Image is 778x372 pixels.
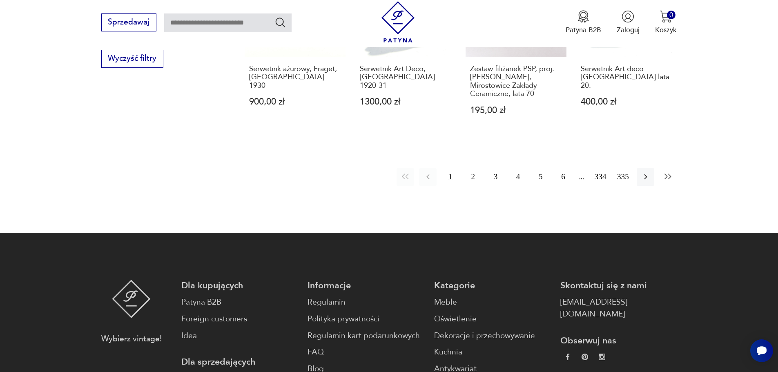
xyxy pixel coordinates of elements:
[308,280,424,292] p: Informacje
[434,313,551,325] a: Oświetlenie
[181,330,298,342] a: Idea
[360,65,452,90] h3: Serwetnik Art Deco, [GEOGRAPHIC_DATA] 1920-31
[582,354,588,360] img: 37d27d81a828e637adc9f9cb2e3d3a8a.webp
[655,10,677,35] button: 0Koszyk
[101,20,156,26] a: Sprzedawaj
[566,10,601,35] a: Ikona medaluPatyna B2B
[434,330,551,342] a: Dekoracje i przechowywanie
[622,10,634,23] img: Ikonka użytkownika
[181,280,298,292] p: Dla kupujących
[487,168,504,186] button: 3
[660,10,672,23] img: Ikona koszyka
[599,354,605,360] img: c2fd9cf7f39615d9d6839a72ae8e59e5.webp
[308,330,424,342] a: Regulamin kart podarunkowych
[509,168,527,186] button: 4
[614,168,632,186] button: 335
[249,98,341,106] p: 900,00 zł
[377,1,419,42] img: Patyna - sklep z meblami i dekoracjami vintage
[464,168,482,186] button: 2
[434,346,551,358] a: Kuchnia
[181,313,298,325] a: Foreign customers
[560,280,677,292] p: Skontaktuj się z nami
[566,25,601,35] p: Patyna B2B
[592,168,609,186] button: 334
[112,280,151,318] img: Patyna - sklep z meblami i dekoracjami vintage
[581,65,673,90] h3: Serwetnik Art deco [GEOGRAPHIC_DATA] lata 20.
[564,354,571,360] img: da9060093f698e4c3cedc1453eec5031.webp
[470,106,562,115] p: 195,00 zł
[308,346,424,358] a: FAQ
[566,10,601,35] button: Patyna B2B
[560,296,677,320] a: [EMAIL_ADDRESS][DOMAIN_NAME]
[581,98,673,106] p: 400,00 zł
[274,16,286,28] button: Szukaj
[101,50,163,68] button: Wyczyść filtry
[308,296,424,308] a: Regulamin
[577,10,590,23] img: Ikona medalu
[308,313,424,325] a: Polityka prywatności
[617,10,640,35] button: Zaloguj
[470,65,562,98] h3: Zestaw filiżanek PSP, proj. [PERSON_NAME], Mirostowice Zakłady Ceramiczne, lata 70
[181,356,298,368] p: Dla sprzedających
[441,168,459,186] button: 1
[750,339,773,362] iframe: Smartsupp widget button
[434,280,551,292] p: Kategorie
[181,296,298,308] a: Patyna B2B
[667,11,675,19] div: 0
[249,65,341,90] h3: Serwetnik ażurowy, Fraget, [GEOGRAPHIC_DATA] 1930
[554,168,572,186] button: 6
[360,98,452,106] p: 1300,00 zł
[101,333,162,345] p: Wybierz vintage!
[617,25,640,35] p: Zaloguj
[101,13,156,31] button: Sprzedawaj
[655,25,677,35] p: Koszyk
[532,168,549,186] button: 5
[560,335,677,347] p: Obserwuj nas
[434,296,551,308] a: Meble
